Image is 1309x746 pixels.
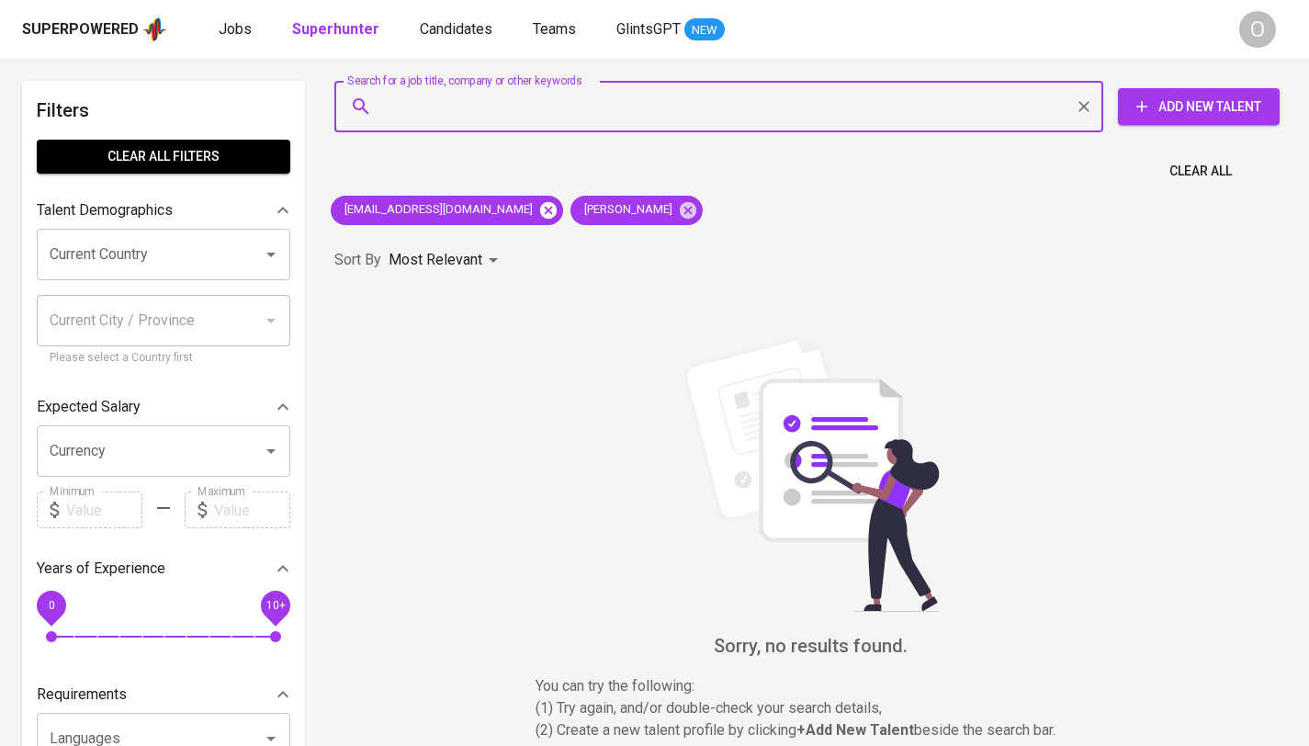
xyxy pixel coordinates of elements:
[1162,154,1239,188] button: Clear All
[48,599,54,612] span: 0
[570,201,683,219] span: [PERSON_NAME]
[1071,94,1097,119] button: Clear
[616,18,725,41] a: GlintsGPT NEW
[1133,96,1265,119] span: Add New Talent
[37,558,165,580] p: Years of Experience
[536,719,1087,741] p: (2) Create a new talent profile by clicking beside the search bar.
[51,145,276,168] span: Clear All filters
[570,196,703,225] div: [PERSON_NAME]
[796,721,914,739] b: + Add New Talent
[331,201,544,219] span: [EMAIL_ADDRESS][DOMAIN_NAME]
[389,249,482,271] p: Most Relevant
[37,676,290,713] div: Requirements
[616,20,681,38] span: GlintsGPT
[37,140,290,174] button: Clear All filters
[37,192,290,229] div: Talent Demographics
[22,16,167,43] a: Superpoweredapp logo
[22,19,139,40] div: Superpowered
[1169,160,1232,183] span: Clear All
[258,438,284,464] button: Open
[536,697,1087,719] p: (1) Try again, and/or double-check your search details,
[66,492,142,528] input: Value
[37,396,141,418] p: Expected Salary
[142,16,167,43] img: app logo
[219,20,252,38] span: Jobs
[37,550,290,587] div: Years of Experience
[533,18,580,41] a: Teams
[420,18,496,41] a: Candidates
[684,21,725,40] span: NEW
[1118,88,1280,125] button: Add New Talent
[37,389,290,425] div: Expected Salary
[292,18,383,41] a: Superhunter
[533,20,576,38] span: Teams
[292,20,379,38] b: Superhunter
[37,684,127,706] p: Requirements
[389,243,504,277] div: Most Relevant
[37,96,290,125] h6: Filters
[420,20,492,38] span: Candidates
[50,349,277,367] p: Please select a Country first
[334,249,381,271] p: Sort By
[536,675,1087,697] p: You can try the following :
[265,599,285,612] span: 10+
[219,18,255,41] a: Jobs
[214,492,290,528] input: Value
[1239,11,1276,48] div: O
[258,242,284,267] button: Open
[37,199,173,221] p: Talent Demographics
[673,336,949,612] img: file_searching.svg
[334,631,1287,661] h6: Sorry, no results found.
[331,196,563,225] div: [EMAIL_ADDRESS][DOMAIN_NAME]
